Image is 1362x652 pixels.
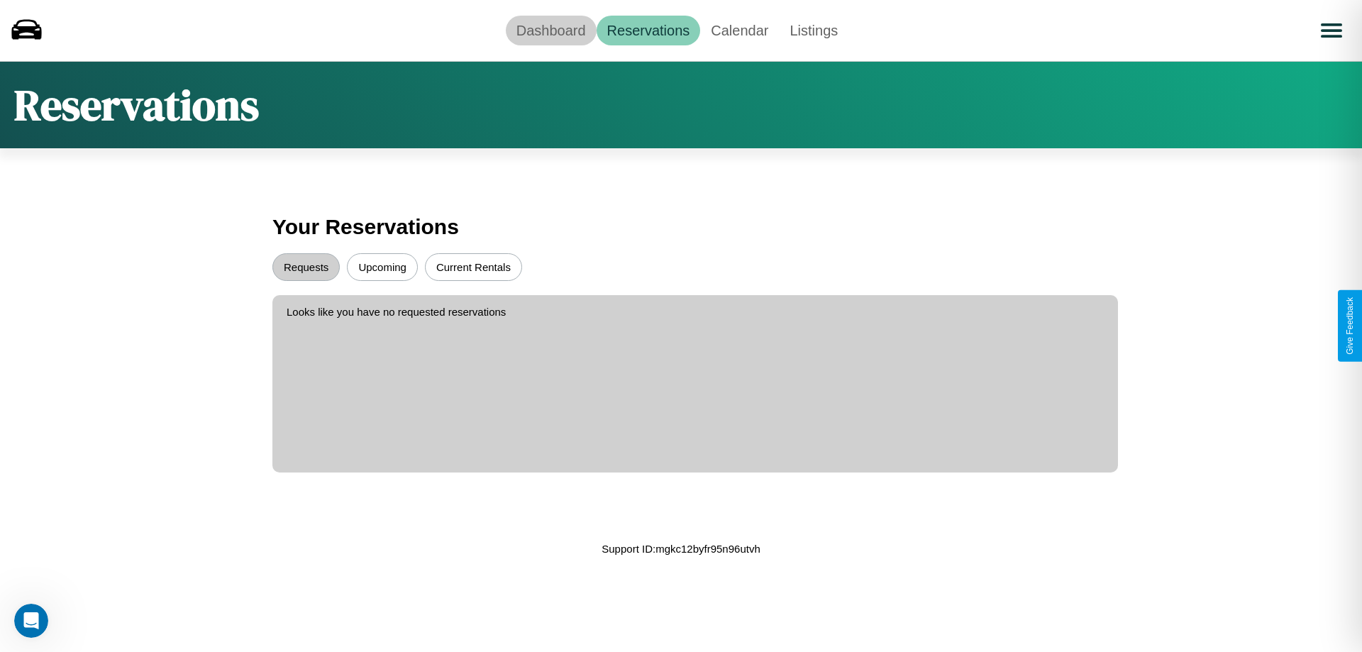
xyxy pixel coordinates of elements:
[347,253,418,281] button: Upcoming
[506,16,597,45] a: Dashboard
[14,604,48,638] iframe: Intercom live chat
[287,302,1104,321] p: Looks like you have no requested reservations
[602,539,760,558] p: Support ID: mgkc12byfr95n96utvh
[1345,297,1355,355] div: Give Feedback
[700,16,779,45] a: Calendar
[779,16,848,45] a: Listings
[272,253,340,281] button: Requests
[1312,11,1351,50] button: Open menu
[272,208,1090,246] h3: Your Reservations
[597,16,701,45] a: Reservations
[425,253,522,281] button: Current Rentals
[14,76,259,134] h1: Reservations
